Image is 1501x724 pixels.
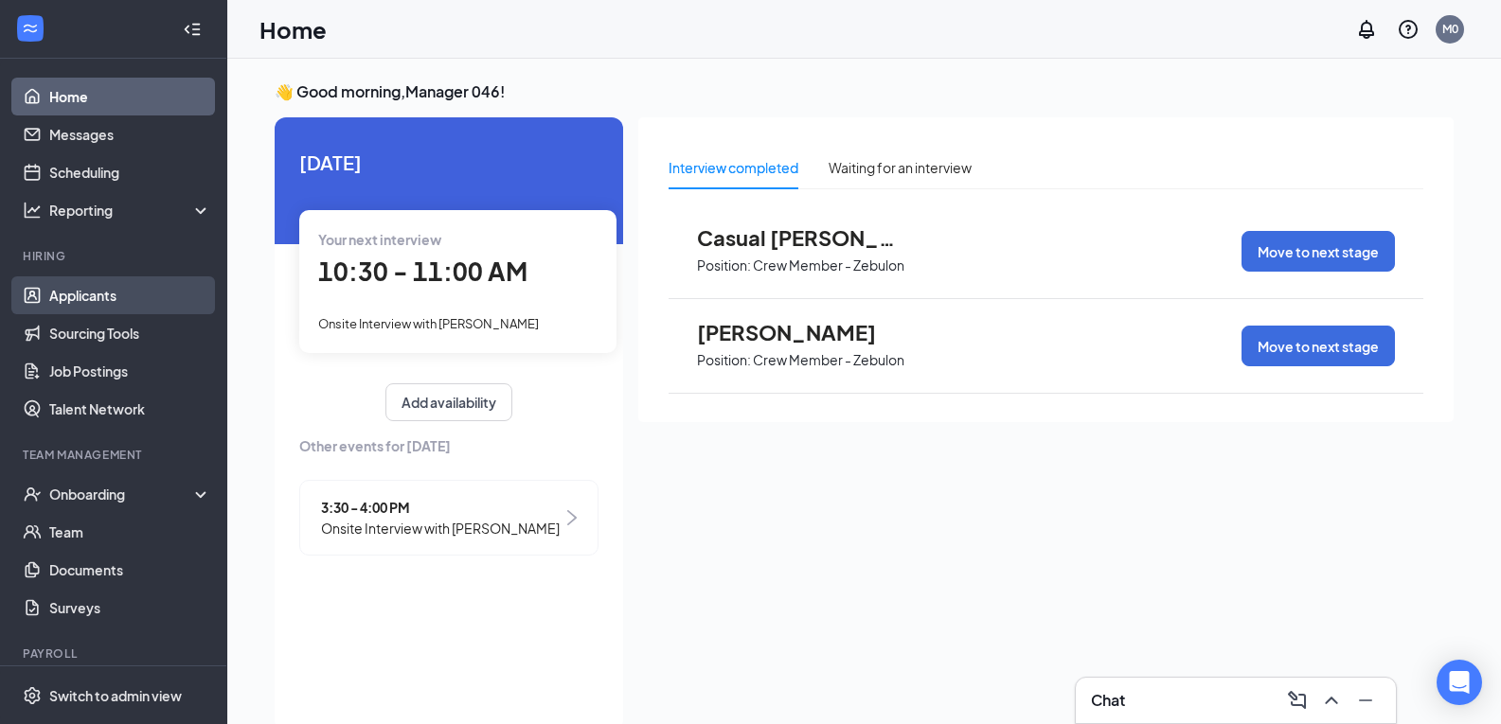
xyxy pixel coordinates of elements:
span: Other events for [DATE] [299,435,599,456]
a: Surveys [49,589,211,627]
a: Sourcing Tools [49,314,211,352]
h1: Home [259,13,327,45]
div: Reporting [49,201,212,220]
button: Minimize [1350,685,1381,715]
p: Position: [697,256,751,274]
button: Add availability [385,383,512,421]
button: Move to next stage [1242,231,1395,272]
div: M0 [1442,21,1458,37]
span: Onsite Interview with [PERSON_NAME] [321,518,560,539]
span: Your next interview [318,231,441,248]
svg: QuestionInfo [1397,18,1420,41]
div: Payroll [23,645,207,662]
span: [DATE] [299,148,599,177]
div: Hiring [23,248,207,264]
a: Applicants [49,276,211,314]
div: Interview completed [669,157,798,178]
a: Scheduling [49,153,211,191]
div: Open Intercom Messenger [1437,660,1482,705]
span: Casual [PERSON_NAME] [697,225,905,250]
div: Onboarding [49,485,195,503]
svg: Analysis [23,201,42,220]
a: Job Postings [49,352,211,390]
p: Position: [697,351,751,369]
h3: Chat [1091,690,1125,711]
span: Onsite Interview with [PERSON_NAME] [318,316,539,331]
svg: Settings [23,686,42,705]
span: 10:30 - 11:00 AM [318,256,527,287]
a: Home [49,78,211,115]
svg: WorkstreamLogo [21,19,40,38]
svg: Collapse [183,20,202,39]
a: Documents [49,551,211,589]
svg: ChevronUp [1320,689,1343,712]
span: 3:30 - 4:00 PM [321,497,560,518]
span: [PERSON_NAME] [697,320,905,344]
h3: 👋 Good morning, Manager 046 ! [275,81,1454,102]
svg: UserCheck [23,485,42,503]
a: Talent Network [49,390,211,428]
div: Switch to admin view [49,686,182,705]
div: Waiting for an interview [829,157,972,178]
button: Move to next stage [1242,326,1395,366]
div: Team Management [23,447,207,463]
svg: Notifications [1355,18,1378,41]
button: ChevronUp [1316,685,1347,715]
a: Messages [49,115,211,153]
a: Team [49,513,211,551]
svg: Minimize [1354,689,1377,712]
svg: ComposeMessage [1286,689,1309,712]
p: Crew Member - Zebulon [753,351,904,369]
p: Crew Member - Zebulon [753,256,904,274]
button: ComposeMessage [1282,685,1313,715]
